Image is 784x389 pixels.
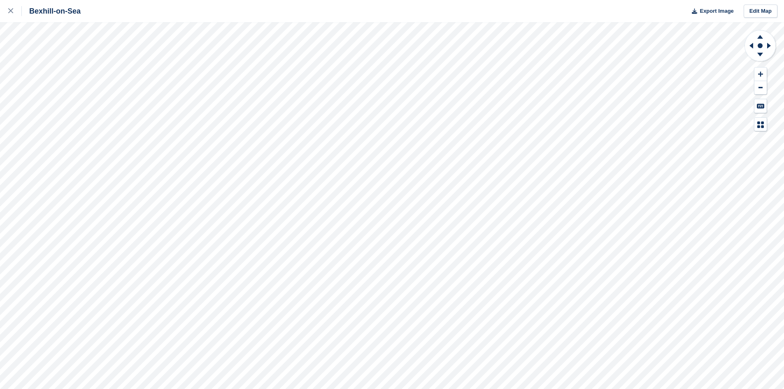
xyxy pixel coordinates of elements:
[687,5,734,18] button: Export Image
[700,7,733,15] span: Export Image
[744,5,777,18] a: Edit Map
[754,118,767,131] button: Map Legend
[754,68,767,81] button: Zoom In
[754,81,767,95] button: Zoom Out
[754,99,767,113] button: Keyboard Shortcuts
[22,6,81,16] div: Bexhill-on-Sea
